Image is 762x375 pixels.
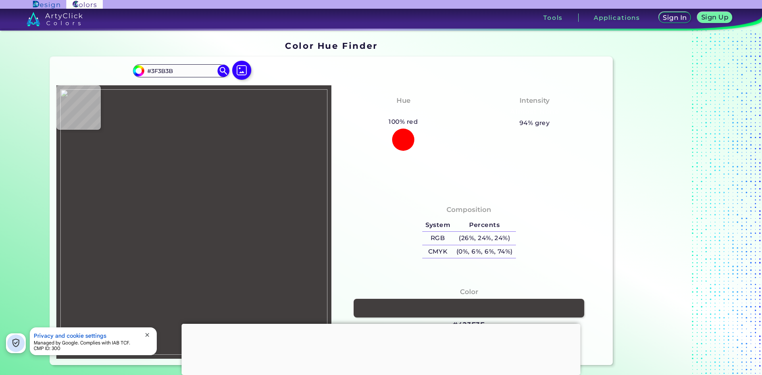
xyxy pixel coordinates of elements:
h3: Tools [543,15,563,21]
h5: 94% grey [520,118,550,128]
h5: 100% red [386,117,421,127]
h5: CMYK [422,245,453,258]
img: f438ae51-a232-4395-9867-4b96dfaa21b9 [60,89,327,355]
input: type color.. [144,65,218,76]
h1: Color Hue Finder [285,40,377,52]
a: Sign Up [697,12,732,23]
h4: Composition [446,204,491,215]
h4: Hue [396,95,410,106]
h5: (26%, 24%, 24%) [453,232,516,245]
h3: Applications [594,15,640,21]
h3: #423E3E [453,320,485,330]
iframe: Advertisement [182,324,581,373]
h4: Color [460,286,478,298]
h5: System [422,219,453,232]
h5: Percents [453,219,516,232]
h5: Sign In [663,14,687,21]
h5: Sign Up [701,14,728,21]
img: icon picture [232,61,251,80]
h5: (0%, 6%, 6%, 74%) [453,245,516,258]
a: Sign In [658,12,691,23]
h5: RGB [422,232,453,245]
h4: Intensity [520,95,550,106]
h3: Red [393,107,414,117]
img: logo_artyclick_colors_white.svg [27,12,83,26]
img: ArtyClick Design logo [33,1,60,8]
img: icon search [217,65,229,77]
iframe: Advertisement [616,38,715,368]
h3: Almost None [507,107,563,117]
